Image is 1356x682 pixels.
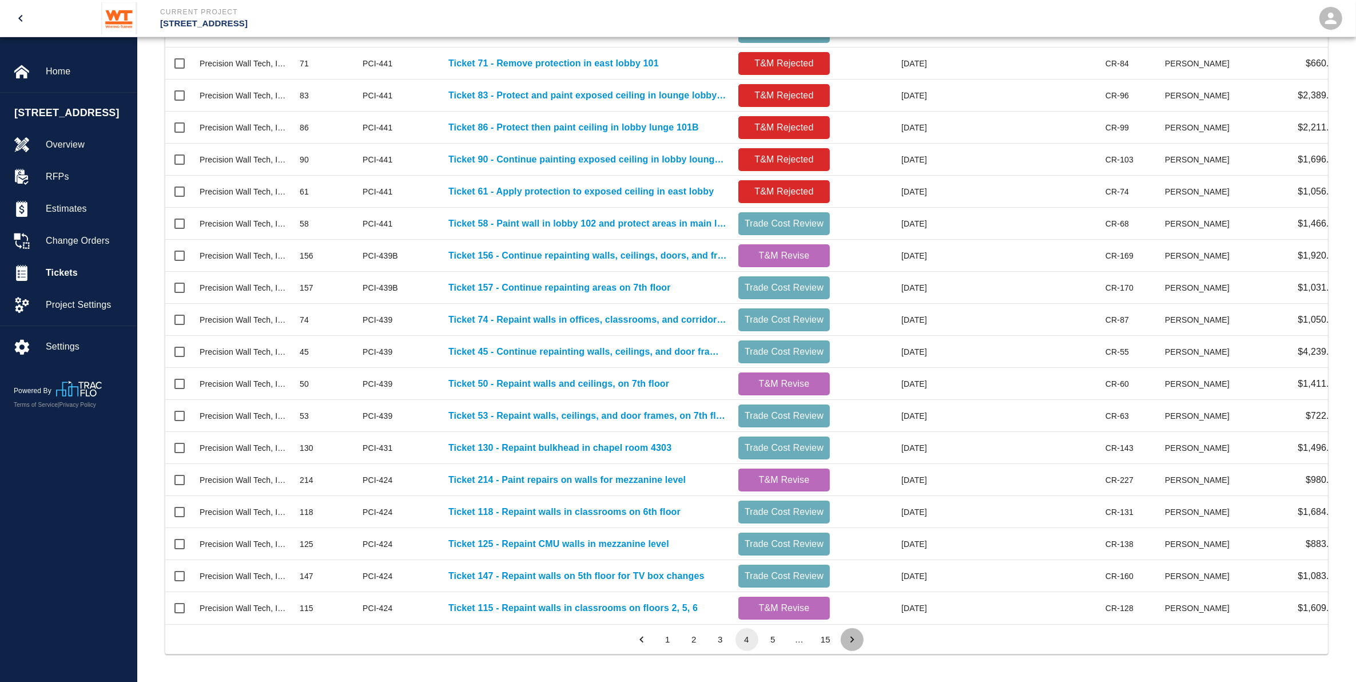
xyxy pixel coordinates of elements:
div: PCI-431 [363,442,392,454]
span: Project Settings [46,298,128,312]
div: [PERSON_NAME] [1166,336,1235,368]
div: CR-169 [1106,250,1134,261]
button: Go to page 15 [814,628,837,651]
div: Precision Wall Tech, Inc. [200,282,288,294]
div: 214 [300,474,313,486]
div: CR-143 [1106,442,1134,454]
div: 115 [300,602,313,614]
p: $4,239.16 [1298,345,1339,359]
div: CR-99 [1106,122,1129,133]
div: Precision Wall Tech, Inc. [200,250,288,261]
div: [PERSON_NAME] [1166,47,1235,80]
div: Precision Wall Tech, Inc. [200,346,288,358]
p: Trade Cost Review [743,345,825,359]
div: [DATE] [836,144,933,176]
p: Trade Cost Review [743,409,825,423]
div: [PERSON_NAME] [1166,240,1235,272]
div: [PERSON_NAME] [1166,592,1235,624]
div: [DATE] [836,47,933,80]
div: CR-68 [1106,218,1129,229]
div: Precision Wall Tech, Inc. [200,602,288,614]
a: Ticket 58 - Paint wall in lobby 102 and protect areas in main lobby 101 [448,217,727,231]
div: Precision Wall Tech, Inc. [200,90,288,101]
div: 130 [300,442,313,454]
button: Go to page 1 [657,628,679,651]
button: Go to page 3 [709,628,732,651]
p: Ticket 147 - Repaint walls on 5th floor for TV box changes [448,569,705,583]
div: [PERSON_NAME] [1166,496,1235,528]
div: 50 [300,378,309,390]
a: Ticket 156 - Continue repainting walls, ceilings, doors, and frames on 7th floor [448,249,727,263]
img: Whiting-Turner [101,2,137,34]
div: Precision Wall Tech, Inc. [200,58,288,69]
button: Go to page 5 [762,628,785,651]
a: Ticket 61 - Apply protection to exposed ceiling in east lobby [448,185,714,199]
div: [DATE] [836,592,933,624]
div: Precision Wall Tech, Inc. [200,122,288,133]
p: $722.08 [1306,409,1339,423]
p: Ticket 45 - Continue repainting walls, ceilings, and door frames, on 7th floor [448,345,727,359]
a: Ticket 214 - Paint repairs on walls for mezzanine level [448,473,686,487]
div: [PERSON_NAME] [1166,432,1235,464]
div: [DATE] [836,464,933,496]
div: Chat Widget [1299,627,1356,682]
p: $1,696.75 [1298,153,1339,166]
a: Ticket 50 - Repaint walls and ceilings, on 7th floor [448,377,669,391]
div: 118 [300,506,313,518]
div: [PERSON_NAME] [1166,112,1235,144]
a: Ticket 53 - Repaint walls, ceilings, and door frames, on 7th floor [448,409,727,423]
button: Go to previous page [630,628,653,651]
p: $1,609.17 [1298,601,1339,615]
div: 86 [300,122,309,133]
div: 74 [300,314,309,326]
a: Ticket 157 - Continue repainting areas on 7th floor [448,281,671,295]
span: Change Orders [46,234,128,248]
p: $1,920.93 [1298,249,1339,263]
p: Trade Cost Review [743,313,825,327]
a: Ticket 115 - Repaint walls in classrooms on floors 2, 5, 6 [448,601,698,615]
p: T&M Rejected [743,121,825,134]
p: $660.00 [1306,57,1339,70]
div: CR-170 [1106,282,1134,294]
div: 53 [300,410,309,422]
div: [PERSON_NAME] [1166,560,1235,592]
a: Ticket 83 - Protect and paint exposed ceiling in lounge lobby 101B [448,89,727,102]
div: [PERSON_NAME] [1166,176,1235,208]
a: Ticket 90 - Continue painting exposed ceiling in lobby lounge 101B [448,153,727,166]
div: 61 [300,186,309,197]
a: Privacy Policy [59,402,96,408]
div: 90 [300,154,309,165]
div: CR-128 [1106,602,1134,614]
p: Trade Cost Review [743,505,825,519]
p: T&M Rejected [743,185,825,199]
div: PCI-439 [363,314,392,326]
p: $1,050.90 [1298,313,1339,327]
div: Precision Wall Tech, Inc. [200,314,288,326]
p: Ticket 86 - Protect then paint ceiling in lobby lunge 101B [448,121,699,134]
div: PCI-441 [363,186,392,197]
div: PCI-439 [363,410,392,422]
div: [DATE] [836,400,933,432]
div: CR-96 [1106,90,1129,101]
div: [DATE] [836,560,933,592]
div: PCI-424 [363,538,392,550]
p: Ticket 74 - Repaint walls in offices, classrooms, and corridors on 7th floor [448,313,727,327]
div: 71 [300,58,309,69]
div: [PERSON_NAME] [1166,80,1235,112]
p: T&M Revise [743,249,825,263]
span: Home [46,65,128,78]
div: CR-160 [1106,570,1134,582]
div: CR-63 [1106,410,1129,422]
p: $1,411.94 [1298,377,1339,391]
p: T&M Revise [743,377,825,391]
div: 156 [300,250,313,261]
div: PCI-439 [363,346,392,358]
div: PCI-424 [363,506,392,518]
